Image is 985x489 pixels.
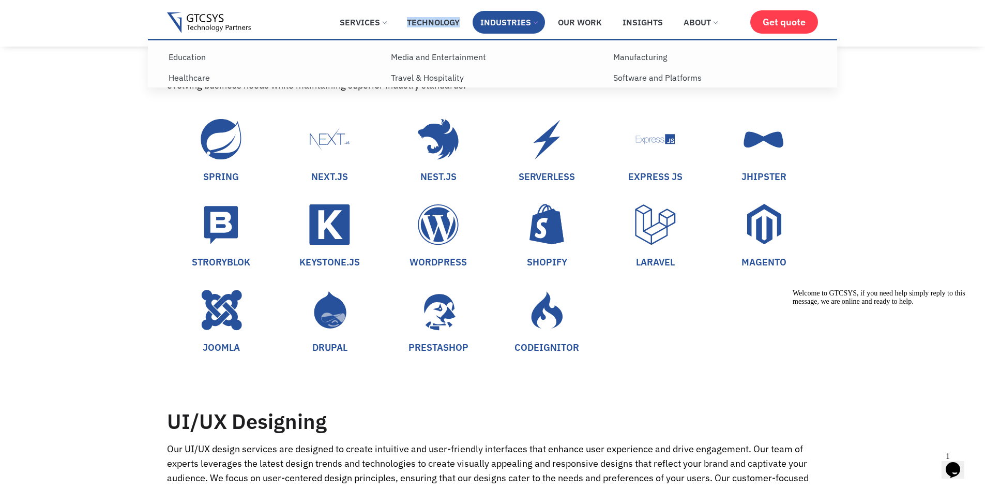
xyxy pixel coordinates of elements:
[311,171,348,183] a: NEXT.JS
[676,11,725,34] a: About
[550,11,610,34] a: Our Work
[473,11,545,34] a: Industries
[420,171,457,183] a: NEST.JS
[299,256,360,268] a: KEYSTONE.JS
[763,17,806,27] span: Get quote
[4,4,177,20] span: Welcome to GTCSYS, if you need help simply reply to this message, we are online and ready to help.
[605,67,828,88] a: Software and Platforms
[203,342,240,353] a: JOOMLA
[527,256,567,268] a: SHOPIFY
[628,171,683,183] a: EXPRESS JS
[312,342,347,353] a: DRUPAL
[741,171,786,183] a: JHIPSTER
[167,411,819,432] h2: UI/UX Designing
[4,4,190,21] div: Welcome to GTCSYS, if you need help simply reply to this message, we are online and ready to help.
[192,256,250,268] a: STRORYBLOK
[605,47,828,67] a: Manufacturing
[514,342,579,353] a: CODEIGNITOR
[383,47,605,67] a: Media and Entertainment
[161,47,383,67] a: Education
[161,67,383,88] a: Healthcare
[615,11,671,34] a: Insights
[408,342,468,353] a: PRESTASHOP
[167,12,251,34] img: Gtcsys logo
[750,10,818,34] a: Get quote
[789,285,975,442] iframe: chat widget
[399,11,467,34] a: Technology
[203,171,239,183] a: SPRING
[519,171,575,183] a: SERVERLESS
[383,67,605,88] a: Travel & Hospitality
[942,448,975,479] iframe: chat widget
[410,256,467,268] a: WORDPRESS
[741,256,786,268] a: MAGENTO
[636,256,675,268] a: LARAVEL
[332,11,394,34] a: Services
